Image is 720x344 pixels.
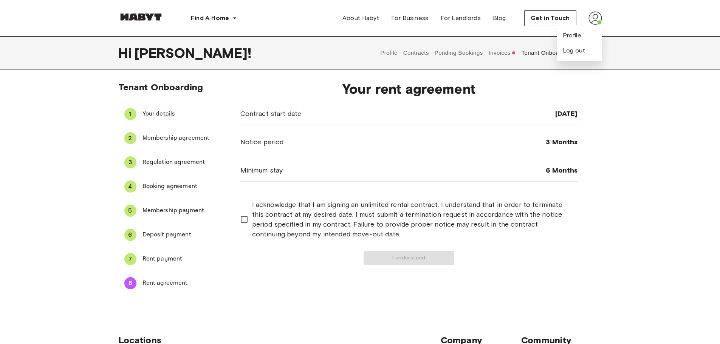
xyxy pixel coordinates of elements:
[142,110,210,119] span: Your details
[124,205,136,217] div: 5
[124,253,136,265] div: 7
[124,108,136,120] div: 1
[524,10,576,26] button: Get in Touch
[563,31,582,40] a: Profile
[124,180,136,193] div: 4
[546,166,578,175] span: 6 Months
[135,45,251,61] span: [PERSON_NAME] !
[531,14,570,23] span: Get in Touch
[185,11,243,26] button: Find A Home
[487,11,512,26] a: Blog
[124,132,136,144] div: 2
[555,109,578,118] span: [DATE]
[118,250,216,268] div: 7Rent payment
[588,11,602,25] img: avatar
[118,274,216,292] div: 8Rent agreement
[378,36,602,69] div: user profile tabs
[493,14,506,23] span: Blog
[142,255,210,264] span: Rent payment
[546,137,578,147] span: 3 Months
[124,156,136,168] div: 3
[142,230,210,239] span: Deposit payment
[118,45,135,61] span: Hi
[124,277,136,289] div: 8
[124,229,136,241] div: 6
[118,13,164,21] img: Habyt
[118,129,216,147] div: 2Membership agreement
[118,105,216,123] div: 1Your details
[240,165,283,175] span: Minimum stay
[118,153,216,171] div: 3Regulation agreement
[342,14,379,23] span: About Habyt
[142,279,210,288] span: Rent agreement
[563,46,585,55] button: Log out
[379,36,399,69] button: Profile
[240,81,578,97] span: Your rent agreement
[142,206,210,215] span: Membership payment
[520,36,573,69] button: Tenant Onboarding
[434,36,484,69] button: Pending Bookings
[402,36,430,69] button: Contracts
[118,226,216,244] div: 6Deposit payment
[142,158,210,167] span: Regulation agreement
[391,14,429,23] span: For Business
[441,14,481,23] span: For Landlords
[118,177,216,196] div: 4Booking agreement
[118,82,203,93] span: Tenant Onboarding
[435,11,487,26] a: For Landlords
[240,137,284,147] span: Notice period
[142,182,210,191] span: Booking agreement
[385,11,435,26] a: For Business
[191,14,229,23] span: Find A Home
[336,11,385,26] a: About Habyt
[488,36,517,69] button: Invoices
[118,202,216,220] div: 5Membership payment
[142,134,210,143] span: Membership agreement
[240,109,302,119] span: Contract start date
[252,200,572,239] span: I acknowledge that I am signing an unlimited rental contract. I understand that in order to termi...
